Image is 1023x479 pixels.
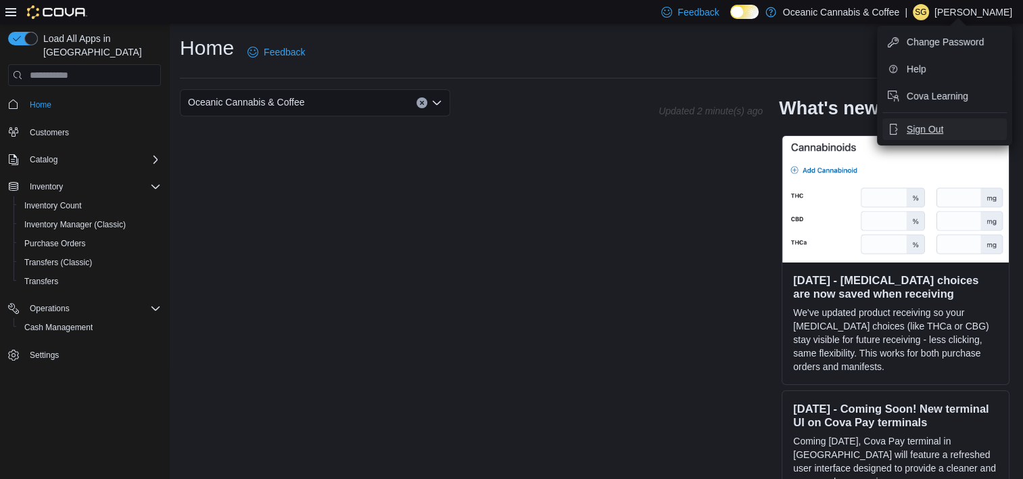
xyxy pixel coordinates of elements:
[14,196,166,215] button: Inventory Count
[24,179,68,195] button: Inventory
[24,322,93,333] span: Cash Management
[19,216,131,233] a: Inventory Manager (Classic)
[24,200,82,211] span: Inventory Count
[882,85,1007,107] button: Cova Learning
[3,299,166,318] button: Operations
[30,350,59,361] span: Settings
[242,39,310,66] a: Feedback
[19,235,161,252] span: Purchase Orders
[3,345,166,365] button: Settings
[24,346,161,363] span: Settings
[38,32,161,59] span: Load All Apps in [GEOGRAPHIC_DATA]
[3,150,166,169] button: Catalog
[934,4,1012,20] p: [PERSON_NAME]
[14,215,166,234] button: Inventory Manager (Classic)
[882,118,1007,140] button: Sign Out
[24,152,161,168] span: Catalog
[19,273,64,290] a: Transfers
[264,45,305,59] span: Feedback
[3,177,166,196] button: Inventory
[730,19,731,20] span: Dark Mode
[27,5,87,19] img: Cova
[913,4,929,20] div: Shehan Gunasena
[30,154,57,165] span: Catalog
[3,122,166,142] button: Customers
[907,35,984,49] span: Change Password
[24,300,161,317] span: Operations
[915,4,926,20] span: SG
[882,58,1007,80] button: Help
[8,89,161,400] nav: Complex example
[779,97,878,119] h2: What's new
[24,124,161,141] span: Customers
[730,5,759,19] input: Dark Mode
[24,152,63,168] button: Catalog
[24,276,58,287] span: Transfers
[3,94,166,114] button: Home
[24,95,161,112] span: Home
[19,198,161,214] span: Inventory Count
[30,127,69,138] span: Customers
[783,4,900,20] p: Oceanic Cannabis & Coffee
[19,273,161,290] span: Transfers
[24,124,74,141] a: Customers
[19,254,97,271] a: Transfers (Classic)
[793,306,998,373] p: We've updated product receiving so your [MEDICAL_DATA] choices (like THCa or CBG) stay visible fo...
[24,300,75,317] button: Operations
[19,254,161,271] span: Transfers (Classic)
[30,99,51,110] span: Home
[14,272,166,291] button: Transfers
[24,97,57,113] a: Home
[19,319,161,336] span: Cash Management
[659,106,763,116] p: Updated 2 minute(s) ago
[24,238,86,249] span: Purchase Orders
[14,234,166,253] button: Purchase Orders
[905,4,907,20] p: |
[24,347,64,363] a: Settings
[24,219,126,230] span: Inventory Manager (Classic)
[431,97,442,108] button: Open list of options
[19,198,87,214] a: Inventory Count
[417,97,427,108] button: Clear input
[14,318,166,337] button: Cash Management
[19,235,91,252] a: Purchase Orders
[19,319,98,336] a: Cash Management
[24,179,161,195] span: Inventory
[882,31,1007,53] button: Change Password
[907,122,943,136] span: Sign Out
[19,216,161,233] span: Inventory Manager (Classic)
[30,181,63,192] span: Inventory
[24,257,92,268] span: Transfers (Classic)
[793,273,998,300] h3: [DATE] - [MEDICAL_DATA] choices are now saved when receiving
[907,62,926,76] span: Help
[30,303,70,314] span: Operations
[180,35,234,62] h1: Home
[907,89,968,103] span: Cova Learning
[188,94,305,110] span: Oceanic Cannabis & Coffee
[14,253,166,272] button: Transfers (Classic)
[677,5,719,19] span: Feedback
[793,402,998,429] h3: [DATE] - Coming Soon! New terminal UI on Cova Pay terminals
